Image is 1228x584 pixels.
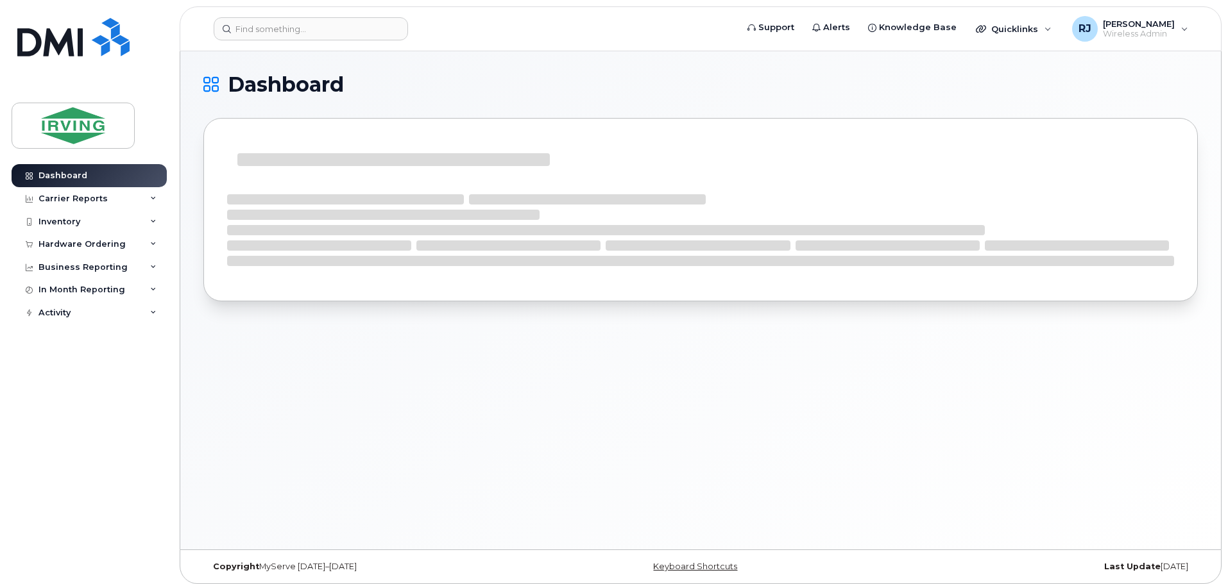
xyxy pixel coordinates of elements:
strong: Last Update [1104,562,1161,571]
strong: Copyright [213,562,259,571]
div: [DATE] [866,562,1198,572]
div: MyServe [DATE]–[DATE] [203,562,535,572]
a: Keyboard Shortcuts [653,562,737,571]
span: Dashboard [228,75,344,94]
